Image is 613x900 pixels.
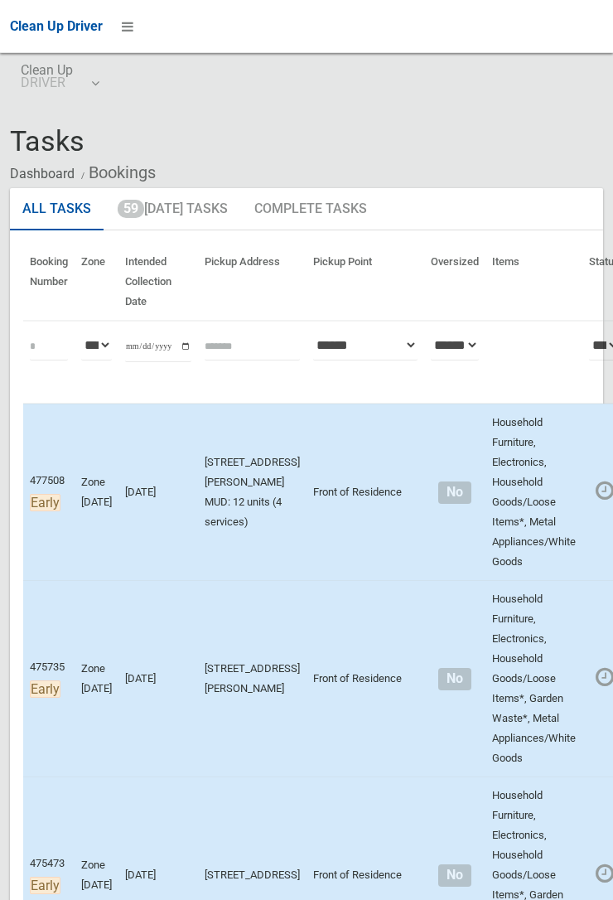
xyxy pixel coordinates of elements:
td: Front of Residence [306,581,424,777]
th: Booking Number [23,244,75,321]
span: No [438,668,471,690]
th: Zone [75,244,118,321]
th: Items [485,244,582,321]
td: Zone [DATE] [75,581,118,777]
small: DRIVER [21,76,73,89]
span: No [438,864,471,887]
li: Bookings [77,157,156,188]
a: Clean Up Driver [10,14,103,39]
td: [DATE] [118,404,198,581]
span: Clean Up Driver [10,18,103,34]
th: Oversized [424,244,485,321]
h4: Normal sized [431,486,479,500]
span: Early [30,680,60,698]
a: Complete Tasks [242,188,379,231]
td: Front of Residence [306,404,424,581]
span: Tasks [10,124,84,157]
span: Early [30,877,60,894]
td: Zone [DATE] [75,404,118,581]
td: [STREET_ADDRESS][PERSON_NAME] [198,581,306,777]
a: All Tasks [10,188,104,231]
h4: Normal sized [431,672,479,686]
th: Pickup Address [198,244,306,321]
span: No [438,481,471,504]
span: Early [30,494,60,511]
h4: Normal sized [431,869,479,883]
td: 477508 [23,404,75,581]
a: Clean UpDRIVER [10,53,109,106]
th: Intended Collection Date [118,244,198,321]
td: [STREET_ADDRESS][PERSON_NAME] MUD: 12 units (4 services) [198,404,306,581]
span: Clean Up [21,64,98,89]
a: Dashboard [10,166,75,181]
span: 59 [118,200,144,218]
td: [DATE] [118,581,198,777]
th: Pickup Point [306,244,424,321]
a: 59[DATE] Tasks [105,188,240,231]
td: Household Furniture, Electronics, Household Goods/Loose Items*, Garden Waste*, Metal Appliances/W... [485,581,582,777]
td: 475735 [23,581,75,777]
td: Household Furniture, Electronics, Household Goods/Loose Items*, Metal Appliances/White Goods [485,404,582,581]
